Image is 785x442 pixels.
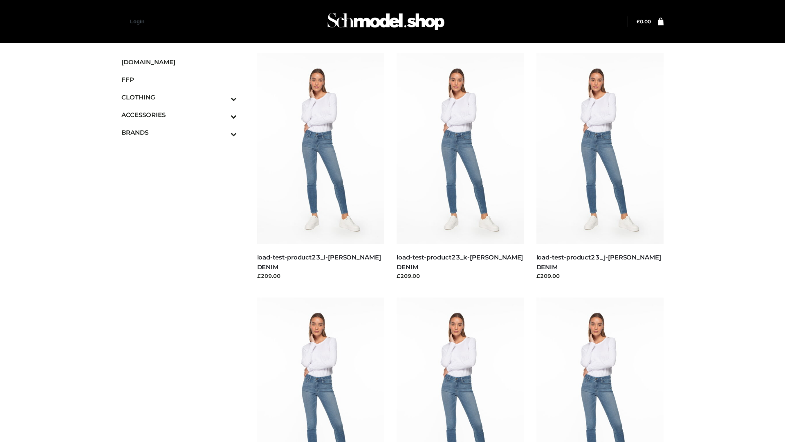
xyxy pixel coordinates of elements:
bdi: 0.00 [637,18,651,25]
button: Toggle Submenu [208,124,237,141]
a: load-test-product23_j-[PERSON_NAME] DENIM [536,253,661,271]
div: £209.00 [397,272,524,280]
a: FFP [121,71,237,88]
button: Toggle Submenu [208,88,237,106]
a: ACCESSORIESToggle Submenu [121,106,237,124]
a: BRANDSToggle Submenu [121,124,237,141]
span: CLOTHING [121,92,237,102]
span: ACCESSORIES [121,110,237,120]
a: £0.00 [637,18,651,25]
div: £209.00 [536,272,664,280]
a: load-test-product23_l-[PERSON_NAME] DENIM [257,253,381,271]
a: [DOMAIN_NAME] [121,53,237,71]
img: Schmodel Admin 964 [325,5,447,38]
span: FFP [121,75,237,84]
a: Login [130,18,144,25]
a: CLOTHINGToggle Submenu [121,88,237,106]
span: £ [637,18,640,25]
span: [DOMAIN_NAME] [121,57,237,67]
span: BRANDS [121,128,237,137]
a: load-test-product23_k-[PERSON_NAME] DENIM [397,253,523,271]
div: £209.00 [257,272,385,280]
button: Toggle Submenu [208,106,237,124]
